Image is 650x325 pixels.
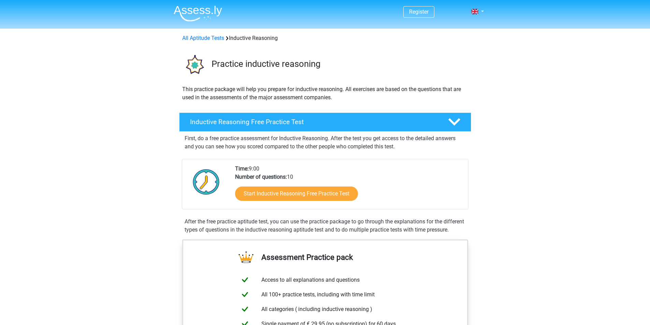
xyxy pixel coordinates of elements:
b: Number of questions: [235,174,287,180]
h3: Practice inductive reasoning [212,59,466,69]
a: Register [409,9,429,15]
b: Time: [235,165,249,172]
a: All Aptitude Tests [182,35,224,41]
div: After the free practice aptitude test, you can use the practice package to go through the explana... [182,218,468,234]
img: inductive reasoning [179,50,208,79]
a: Inductive Reasoning Free Practice Test [176,113,474,132]
img: Clock [189,165,223,199]
img: Assessly [174,5,222,21]
p: This practice package will help you prepare for inductive reasoning. All exercises are based on t... [182,85,468,102]
h4: Inductive Reasoning Free Practice Test [190,118,437,126]
div: Inductive Reasoning [179,34,471,42]
div: 9:00 10 [230,165,468,209]
a: Start Inductive Reasoning Free Practice Test [235,187,358,201]
p: First, do a free practice assessment for Inductive Reasoning. After the test you get access to th... [185,134,466,151]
